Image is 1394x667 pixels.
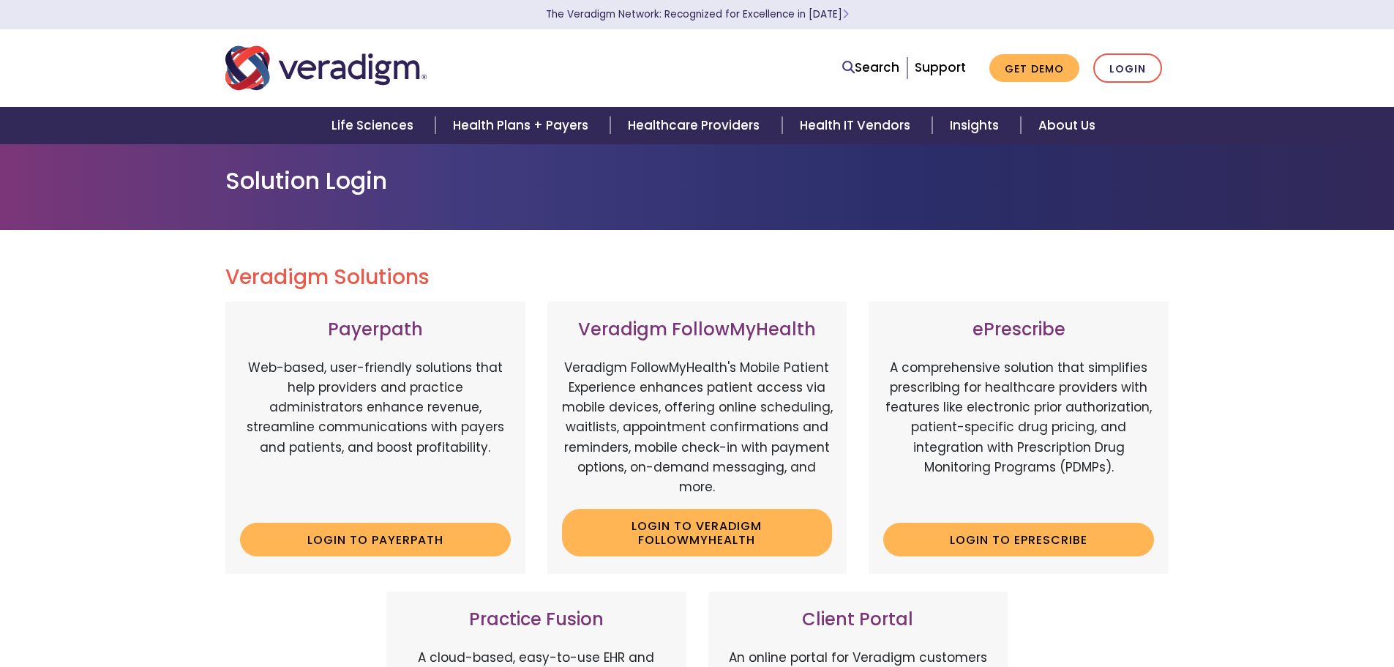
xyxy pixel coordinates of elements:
[562,358,833,497] p: Veradigm FollowMyHealth's Mobile Patient Experience enhances patient access via mobile devices, o...
[225,44,427,92] img: Veradigm logo
[401,609,672,630] h3: Practice Fusion
[562,509,833,556] a: Login to Veradigm FollowMyHealth
[240,358,511,512] p: Web-based, user-friendly solutions that help providers and practice administrators enhance revenu...
[842,7,849,21] span: Learn More
[225,265,1169,290] h2: Veradigm Solutions
[782,107,932,144] a: Health IT Vendors
[989,54,1079,83] a: Get Demo
[915,59,966,76] a: Support
[435,107,610,144] a: Health Plans + Payers
[240,523,511,556] a: Login to Payerpath
[240,319,511,340] h3: Payerpath
[723,609,994,630] h3: Client Portal
[314,107,435,144] a: Life Sciences
[1093,53,1162,83] a: Login
[883,523,1154,556] a: Login to ePrescribe
[610,107,782,144] a: Healthcare Providers
[842,58,899,78] a: Search
[932,107,1021,144] a: Insights
[562,319,833,340] h3: Veradigm FollowMyHealth
[1021,107,1113,144] a: About Us
[546,7,849,21] a: The Veradigm Network: Recognized for Excellence in [DATE]Learn More
[883,358,1154,512] p: A comprehensive solution that simplifies prescribing for healthcare providers with features like ...
[225,167,1169,195] h1: Solution Login
[883,319,1154,340] h3: ePrescribe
